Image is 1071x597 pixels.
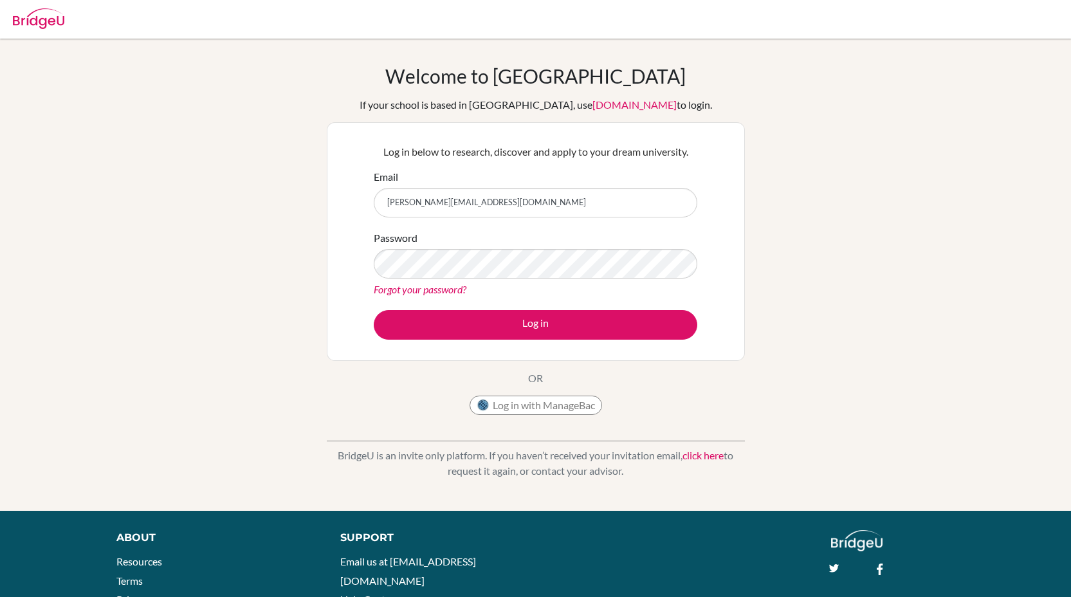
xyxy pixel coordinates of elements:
[116,555,162,567] a: Resources
[374,310,697,340] button: Log in
[340,530,521,546] div: Support
[831,530,883,551] img: logo_white@2x-f4f0deed5e89b7ecb1c2cc34c3e3d731f90f0f143d5ea2071677605dd97b5244.png
[528,371,543,386] p: OR
[116,530,311,546] div: About
[360,97,712,113] div: If your school is based in [GEOGRAPHIC_DATA], use to login.
[374,283,466,295] a: Forgot your password?
[374,144,697,160] p: Log in below to research, discover and apply to your dream university.
[682,449,724,461] a: click here
[374,169,398,185] label: Email
[327,448,745,479] p: BridgeU is an invite only platform. If you haven’t received your invitation email, to request it ...
[13,8,64,29] img: Bridge-U
[374,230,417,246] label: Password
[340,555,476,587] a: Email us at [EMAIL_ADDRESS][DOMAIN_NAME]
[116,574,143,587] a: Terms
[592,98,677,111] a: [DOMAIN_NAME]
[385,64,686,87] h1: Welcome to [GEOGRAPHIC_DATA]
[470,396,602,415] button: Log in with ManageBac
